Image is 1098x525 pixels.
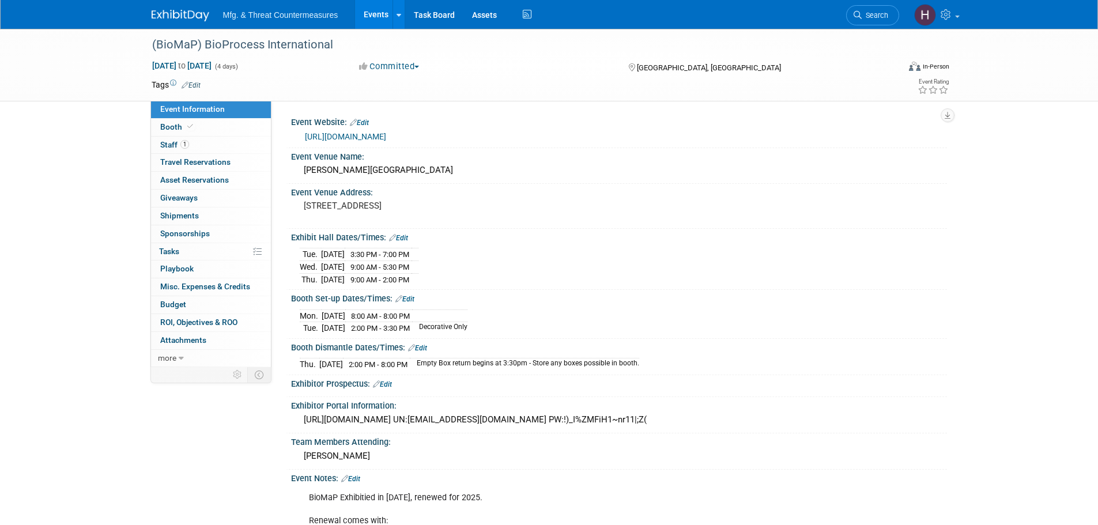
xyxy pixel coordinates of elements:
[350,263,409,271] span: 9:00 AM - 5:30 PM
[158,353,176,362] span: more
[373,380,392,388] a: Edit
[160,264,194,273] span: Playbook
[349,360,407,369] span: 2:00 PM - 8:00 PM
[300,273,321,285] td: Thu.
[300,322,322,334] td: Tue.
[151,243,271,260] a: Tasks
[152,79,201,90] td: Tags
[351,324,410,333] span: 2:00 PM - 3:30 PM
[410,358,639,371] td: Empty Box return begins at 3:30pm - Store any boxes possible in booth.
[846,5,899,25] a: Search
[151,350,271,367] a: more
[321,248,345,261] td: [DATE]
[160,229,210,238] span: Sponsorships
[300,248,321,261] td: Tue.
[321,273,345,285] td: [DATE]
[151,119,271,136] a: Booth
[151,260,271,278] a: Playbook
[321,261,345,274] td: [DATE]
[291,339,947,354] div: Booth Dismantle Dates/Times:
[412,322,467,334] td: Decorative Only
[151,296,271,314] a: Budget
[341,475,360,483] a: Edit
[291,290,947,305] div: Booth Set-up Dates/Times:
[151,225,271,243] a: Sponsorships
[223,10,338,20] span: Mfg. & Threat Countermeasures
[152,10,209,21] img: ExhibitDay
[151,207,271,225] a: Shipments
[319,358,343,371] td: [DATE]
[160,104,225,114] span: Event Information
[291,229,947,244] div: Exhibit Hall Dates/Times:
[304,201,552,211] pre: [STREET_ADDRESS]
[151,172,271,189] a: Asset Reservations
[182,81,201,89] a: Edit
[214,63,238,70] span: (4 days)
[351,312,410,320] span: 8:00 AM - 8:00 PM
[322,322,345,334] td: [DATE]
[909,62,920,71] img: Format-Inperson.png
[228,367,248,382] td: Personalize Event Tab Strip
[395,295,414,303] a: Edit
[151,137,271,154] a: Staff1
[300,309,322,322] td: Mon.
[160,282,250,291] span: Misc. Expenses & Credits
[300,411,938,429] div: [URL][DOMAIN_NAME] UN:[EMAIL_ADDRESS][DOMAIN_NAME] PW:!)_I%ZMFiH1~nr11|;Z(
[918,79,949,85] div: Event Rating
[151,332,271,349] a: Attachments
[152,61,212,71] span: [DATE] [DATE]
[151,154,271,171] a: Travel Reservations
[389,234,408,242] a: Edit
[160,211,199,220] span: Shipments
[160,300,186,309] span: Budget
[637,63,781,72] span: [GEOGRAPHIC_DATA], [GEOGRAPHIC_DATA]
[291,433,947,448] div: Team Members Attending:
[300,447,938,465] div: [PERSON_NAME]
[160,140,189,149] span: Staff
[160,122,195,131] span: Booth
[151,278,271,296] a: Misc. Expenses & Credits
[291,375,947,390] div: Exhibitor Prospectus:
[176,61,187,70] span: to
[151,101,271,118] a: Event Information
[862,11,888,20] span: Search
[160,318,237,327] span: ROI, Objectives & ROO
[160,193,198,202] span: Giveaways
[160,335,206,345] span: Attachments
[160,157,231,167] span: Travel Reservations
[291,470,947,485] div: Event Notes:
[922,62,949,71] div: In-Person
[408,344,427,352] a: Edit
[247,367,271,382] td: Toggle Event Tabs
[305,132,386,141] a: [URL][DOMAIN_NAME]
[151,190,271,207] a: Giveaways
[159,247,179,256] span: Tasks
[322,309,345,322] td: [DATE]
[914,4,936,26] img: Hillary Hawkins
[300,261,321,274] td: Wed.
[148,35,882,55] div: (BioMaP) BioProcess International
[291,184,947,198] div: Event Venue Address:
[355,61,424,73] button: Committed
[160,175,229,184] span: Asset Reservations
[350,119,369,127] a: Edit
[300,358,319,371] td: Thu.
[291,397,947,411] div: Exhibitor Portal Information:
[350,250,409,259] span: 3:30 PM - 7:00 PM
[187,123,193,130] i: Booth reservation complete
[291,148,947,163] div: Event Venue Name:
[350,275,409,284] span: 9:00 AM - 2:00 PM
[180,140,189,149] span: 1
[300,161,938,179] div: [PERSON_NAME][GEOGRAPHIC_DATA]
[291,114,947,129] div: Event Website:
[151,314,271,331] a: ROI, Objectives & ROO
[831,60,950,77] div: Event Format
